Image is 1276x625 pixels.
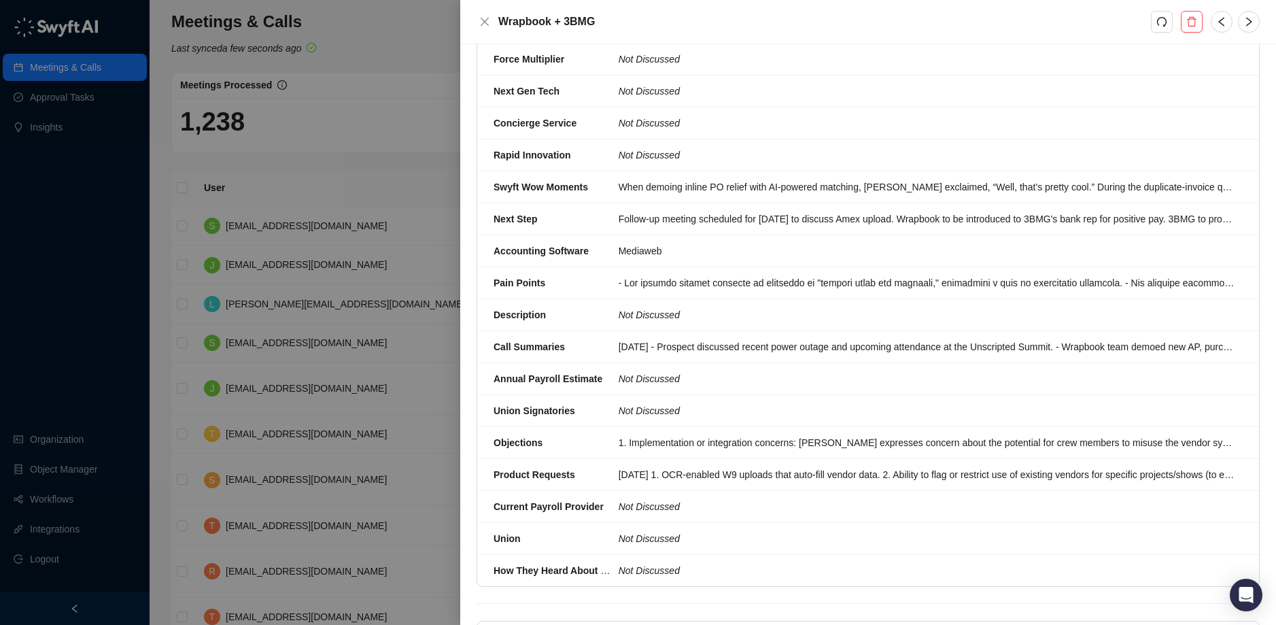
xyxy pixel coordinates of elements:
[494,437,542,448] strong: Objections
[494,182,588,192] strong: Swyft Wow Moments
[1216,16,1227,27] span: left
[494,150,571,161] strong: Rapid Innovation
[619,309,680,320] i: Not Discussed
[494,214,538,224] strong: Next Step
[619,405,680,416] i: Not Discussed
[494,86,559,97] strong: Next Gen Tech
[1156,16,1167,27] span: redo
[1243,16,1254,27] span: right
[619,150,680,161] i: Not Discussed
[494,405,575,416] strong: Union Signatories
[619,565,680,576] i: Not Discussed
[619,275,1235,290] div: - Lor ipsumdo sitamet consecte ad elitseddo ei "tempori utlab etd magnaali," enimadmini v quis no...
[619,435,1235,450] div: 1. Implementation or integration concerns: [PERSON_NAME] expresses concern about the potential fo...
[619,373,680,384] i: Not Discussed
[494,533,521,544] strong: Union
[619,86,680,97] i: Not Discussed
[619,339,1235,354] div: [DATE] - Prospect discussed recent power outage and upcoming attendance at the Unscripted Summit....
[494,54,564,65] strong: Force Multiplier
[619,533,680,544] i: Not Discussed
[1186,16,1197,27] span: delete
[494,565,613,576] strong: How They Heard About Us
[494,341,565,352] strong: Call Summaries
[498,14,1151,30] h5: Wrapbook + 3BMG
[619,501,680,512] i: Not Discussed
[494,469,575,480] strong: Product Requests
[477,14,493,30] button: Close
[494,309,546,320] strong: Description
[479,16,490,27] span: close
[619,212,1235,226] div: Follow-up meeting scheduled for [DATE] to discuss Amex upload. Wrapbook to be introduced to 3BMG'...
[494,246,589,256] strong: Accounting Software
[619,54,680,65] i: Not Discussed
[1230,579,1262,611] div: Open Intercom Messenger
[494,501,604,512] strong: Current Payroll Provider
[619,243,1235,258] div: Mediaweb
[494,373,602,384] strong: Annual Payroll Estimate
[619,180,1235,195] div: When demoing inline PO relief with AI-powered matching, [PERSON_NAME] exclaimed, “Well, that’s pr...
[494,277,545,288] strong: Pain Points
[494,118,576,129] strong: Concierge Service
[619,467,1235,482] div: [DATE] 1. OCR-enabled W9 uploads that auto-fill vendor data. 2. Ability to flag or restrict use o...
[619,118,680,129] i: Not Discussed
